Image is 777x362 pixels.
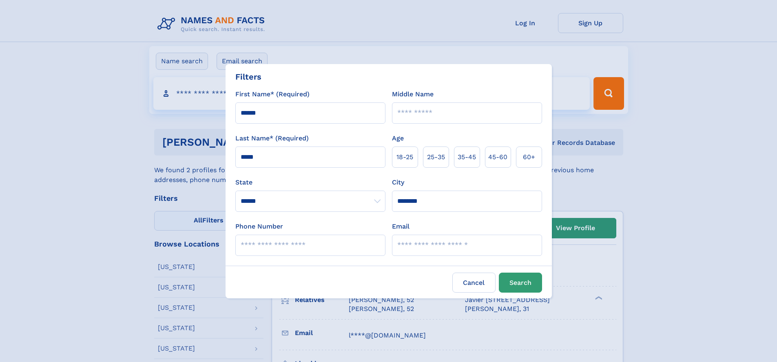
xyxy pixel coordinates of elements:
span: 45‑60 [488,152,507,162]
label: State [235,178,385,187]
span: 35‑45 [458,152,476,162]
label: Age [392,133,404,143]
button: Search [499,273,542,293]
label: Middle Name [392,89,434,99]
div: Filters [235,71,261,83]
span: 60+ [523,152,535,162]
label: Last Name* (Required) [235,133,309,143]
label: Phone Number [235,222,283,231]
label: Cancel [452,273,496,293]
span: 18‑25 [396,152,413,162]
label: Email [392,222,410,231]
span: 25‑35 [427,152,445,162]
label: First Name* (Required) [235,89,310,99]
label: City [392,178,404,187]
